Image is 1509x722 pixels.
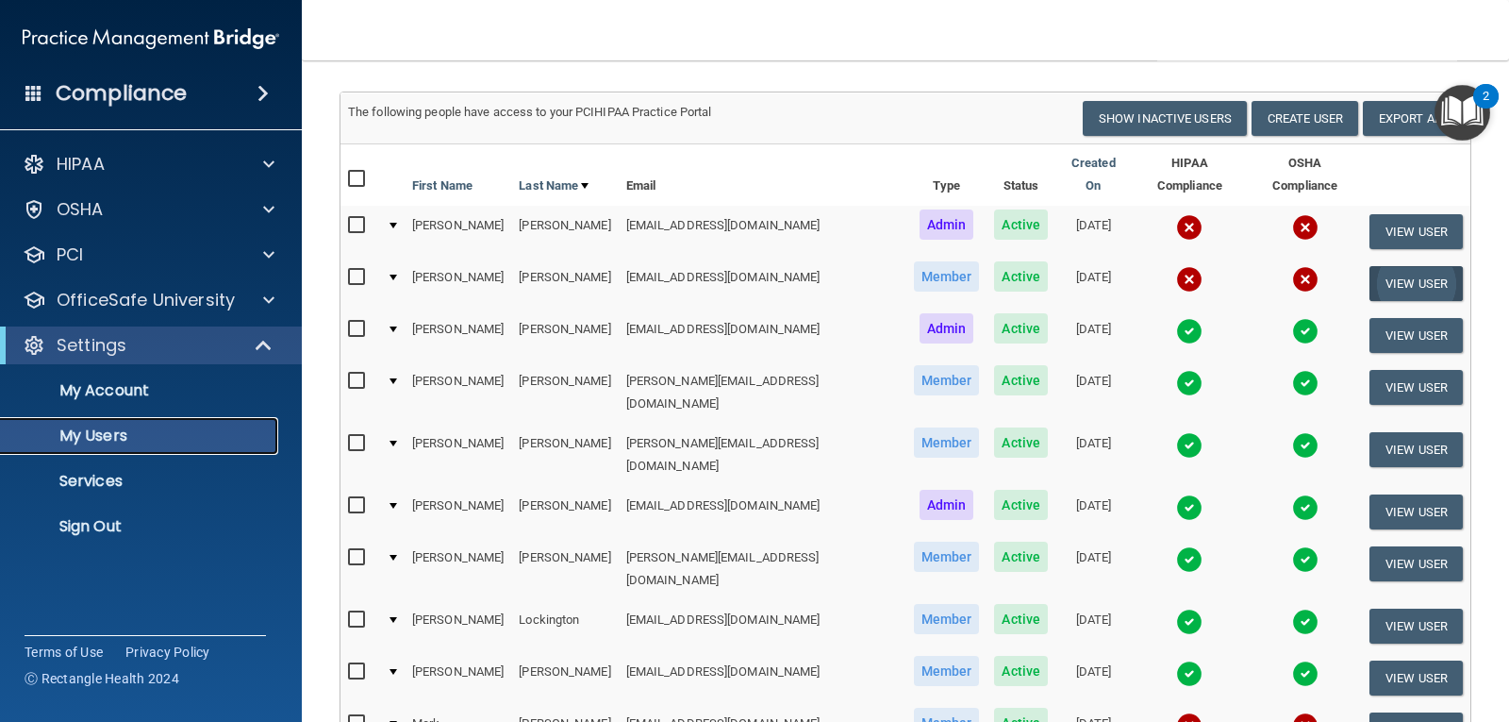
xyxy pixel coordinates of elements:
a: OfficeSafe University [23,289,274,311]
img: PMB logo [23,20,279,58]
td: [PERSON_NAME] [405,206,511,258]
a: OSHA [23,198,274,221]
td: [DATE] [1055,206,1132,258]
span: Active [994,261,1048,292]
td: [PERSON_NAME] [511,652,618,704]
span: Active [994,365,1048,395]
p: My Account [12,381,270,400]
span: Member [914,261,980,292]
td: [PERSON_NAME] [405,258,511,310]
td: [PERSON_NAME] [511,361,618,424]
th: Email [619,144,906,206]
button: View User [1369,370,1463,405]
img: cross.ca9f0e7f.svg [1176,266,1202,293]
span: Member [914,428,980,458]
p: Services [12,472,270,491]
td: [PERSON_NAME] [511,206,618,258]
img: tick.e7d51cea.svg [1292,370,1318,396]
span: Active [994,428,1048,458]
button: View User [1369,546,1463,581]
button: Show Inactive Users [1083,101,1247,136]
h4: Compliance [56,80,187,107]
p: OSHA [57,198,104,221]
iframe: Drift Widget Chat Controller [1183,588,1486,663]
a: Created On [1063,152,1124,197]
p: OfficeSafe University [57,289,235,311]
span: Active [994,656,1048,686]
button: View User [1369,661,1463,696]
td: [PERSON_NAME] [511,310,618,361]
span: Active [994,490,1048,520]
td: [EMAIL_ADDRESS][DOMAIN_NAME] [619,600,906,652]
th: HIPAA Compliance [1132,144,1249,206]
a: Export All [1363,101,1463,136]
th: Type [906,144,987,206]
td: [PERSON_NAME] [511,258,618,310]
span: Admin [920,313,974,344]
button: View User [1369,214,1463,249]
span: Member [914,542,980,572]
p: PCI [57,243,83,266]
img: tick.e7d51cea.svg [1176,318,1202,344]
td: [PERSON_NAME][EMAIL_ADDRESS][DOMAIN_NAME] [619,424,906,486]
button: View User [1369,495,1463,529]
img: tick.e7d51cea.svg [1176,370,1202,396]
span: Active [994,604,1048,634]
td: [PERSON_NAME] [405,424,511,486]
td: [PERSON_NAME] [405,600,511,652]
p: Settings [57,334,126,357]
td: [DATE] [1055,361,1132,424]
img: tick.e7d51cea.svg [1176,546,1202,573]
td: [EMAIL_ADDRESS][DOMAIN_NAME] [619,258,906,310]
button: Create User [1252,101,1358,136]
td: [PERSON_NAME] [405,486,511,538]
a: Terms of Use [25,643,103,662]
span: Admin [920,490,974,520]
a: Privacy Policy [125,643,210,662]
p: Sign Out [12,517,270,536]
button: View User [1369,266,1463,301]
th: OSHA Compliance [1248,144,1362,206]
span: Member [914,656,980,686]
td: [PERSON_NAME] [405,310,511,361]
a: PCI [23,243,274,266]
img: tick.e7d51cea.svg [1176,432,1202,459]
span: Active [994,210,1048,240]
img: tick.e7d51cea.svg [1292,661,1318,687]
span: Active [994,313,1048,344]
span: Admin [920,210,974,240]
td: [EMAIL_ADDRESS][DOMAIN_NAME] [619,310,906,361]
td: [DATE] [1055,652,1132,704]
td: [DATE] [1055,424,1132,486]
td: [DATE] [1055,538,1132,600]
span: Active [994,542,1048,572]
img: tick.e7d51cea.svg [1292,546,1318,573]
td: [DATE] [1055,310,1132,361]
a: First Name [412,175,473,197]
img: tick.e7d51cea.svg [1176,609,1202,635]
button: View User [1369,432,1463,467]
td: Lockington [511,600,618,652]
a: Last Name [519,175,589,197]
p: My Users [12,427,270,445]
td: [PERSON_NAME] [511,538,618,600]
img: tick.e7d51cea.svg [1292,495,1318,521]
td: [EMAIL_ADDRESS][DOMAIN_NAME] [619,486,906,538]
td: [PERSON_NAME] [511,486,618,538]
button: Open Resource Center, 2 new notifications [1434,85,1490,141]
a: HIPAA [23,153,274,176]
span: Ⓒ Rectangle Health 2024 [25,669,179,688]
td: [EMAIL_ADDRESS][DOMAIN_NAME] [619,206,906,258]
span: Member [914,604,980,634]
a: Settings [23,334,274,357]
td: [PERSON_NAME] [511,424,618,486]
p: HIPAA [57,153,105,176]
img: tick.e7d51cea.svg [1292,432,1318,459]
span: The following people have access to your PCIHIPAA Practice Portal [348,105,712,119]
td: [PERSON_NAME] [405,361,511,424]
img: cross.ca9f0e7f.svg [1292,214,1318,241]
td: [EMAIL_ADDRESS][DOMAIN_NAME] [619,652,906,704]
td: [PERSON_NAME][EMAIL_ADDRESS][DOMAIN_NAME] [619,538,906,600]
td: [DATE] [1055,600,1132,652]
img: tick.e7d51cea.svg [1176,495,1202,521]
